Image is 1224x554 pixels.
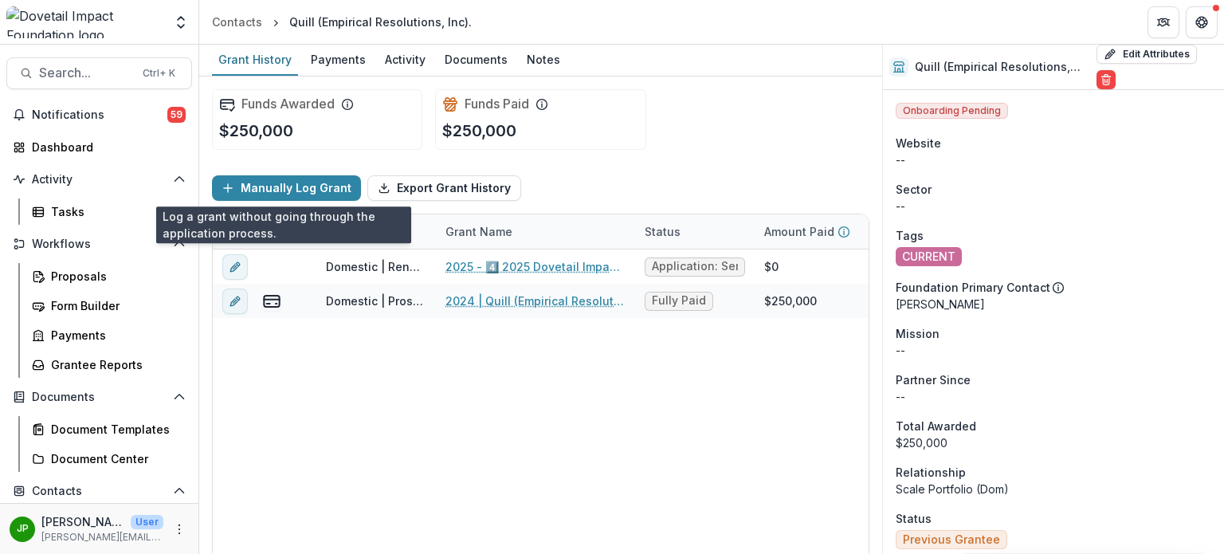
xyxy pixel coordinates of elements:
a: Tasks [25,198,192,225]
span: Previous Grantee [903,533,1000,547]
div: $0 [764,258,779,275]
div: Amount Paid [755,214,874,249]
div: Activity [379,48,432,71]
div: Proposals [51,268,179,285]
button: Search... [6,57,192,89]
div: -- [896,151,1211,168]
a: Form Builder [25,293,192,319]
button: view-payments [262,292,281,311]
button: Open Workflows [6,231,192,257]
span: Activity [32,173,167,187]
div: Status [635,214,755,249]
a: Payments [304,45,372,76]
div: Quill (Empirical Resolutions, Inc). [289,14,472,30]
div: Pipeline [316,223,381,240]
a: Grant History [212,45,298,76]
span: Relationship [896,464,966,481]
img: Dovetail Impact Foundation logo [6,6,163,38]
h2: Funds Paid [465,96,529,112]
span: Fully Paid [652,294,706,308]
button: Open entity switcher [170,6,192,38]
a: Proposals [25,263,192,289]
button: Open Contacts [6,478,192,504]
button: Delete [1096,70,1116,89]
button: Partners [1147,6,1179,38]
a: Notes [520,45,567,76]
div: Grant Name [436,214,635,249]
span: Partner Since [896,371,971,388]
a: Contacts [206,10,269,33]
h2: Quill (Empirical Resolutions, Inc). [915,61,1089,74]
div: Grantee Reports [51,356,179,373]
span: Mission [896,325,940,342]
span: Website [896,135,941,151]
div: Document Center [51,450,179,467]
span: Status [896,510,932,527]
p: -- [896,198,1211,214]
button: Notifications59 [6,102,192,128]
button: edit [222,254,248,280]
span: Total Awarded [896,418,976,434]
p: Amount Paid [764,223,834,240]
a: Document Templates [25,416,192,442]
div: Tasks [51,203,179,220]
a: Documents [438,45,514,76]
div: Notes [520,48,567,71]
div: Contacts [212,14,262,30]
p: $250,000 [219,119,293,143]
p: [PERSON_NAME] [896,296,1211,312]
p: [PERSON_NAME] [41,513,124,530]
div: Form Builder [51,297,179,314]
div: $250,000 [764,293,817,309]
button: Edit Attributes [1096,45,1197,64]
a: Dashboard [6,134,192,160]
div: Domestic | Prospects Pipeline [326,293,426,309]
span: Contacts [32,485,167,498]
div: Dashboard [32,139,179,155]
button: More [170,520,189,539]
div: Domestic | Renewal Pipeline [326,258,426,275]
button: Open Activity [6,167,192,192]
a: Document Center [25,446,192,472]
p: -- [896,342,1211,359]
a: 2024 | Quill (Empirical Resolutions) [445,293,626,309]
span: Tags [896,227,924,244]
div: Status [635,223,690,240]
div: $250,000 [896,434,1211,451]
p: Scale Portfolio (Dom) [896,481,1211,497]
span: Application: Sent [652,260,738,273]
div: Documents [438,48,514,71]
button: Get Help [1186,6,1218,38]
button: edit [222,289,248,314]
div: Document Templates [51,421,179,438]
p: -- [896,388,1211,405]
p: User [131,515,163,529]
p: Foundation Primary Contact [896,279,1050,296]
div: Jason Pittman [17,524,29,534]
div: Payments [51,327,179,344]
div: Pipeline [316,214,436,249]
p: $250,000 [442,119,516,143]
nav: breadcrumb [206,10,478,33]
a: Payments [25,322,192,348]
div: Grant Name [436,223,522,240]
span: CURRENT [902,250,955,264]
a: Grantee Reports [25,352,192,378]
span: Documents [32,391,167,404]
div: Payments [304,48,372,71]
span: Onboarding Pending [896,103,1008,119]
button: Manually Log Grant [212,175,361,201]
span: Workflows [32,238,167,251]
span: Notifications [32,108,167,122]
div: Ctrl + K [139,65,178,82]
a: 2025 - 4️⃣ 2025 Dovetail Impact Foundation Application [445,258,626,275]
span: 59 [167,107,186,123]
span: Search... [39,65,133,81]
h2: Funds Awarded [241,96,335,112]
button: Export Grant History [367,175,521,201]
span: Sector [896,181,932,198]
